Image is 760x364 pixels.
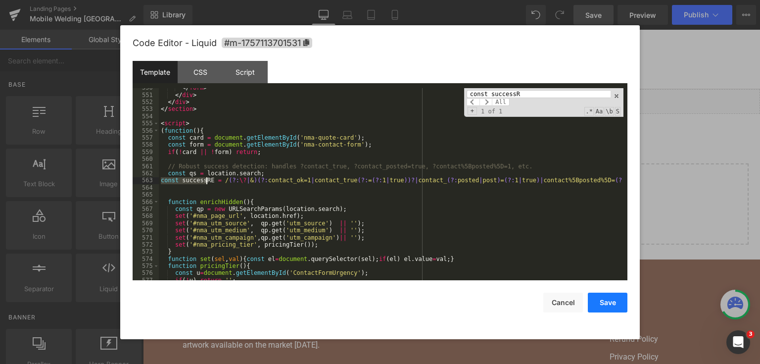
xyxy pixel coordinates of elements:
div: 564 [133,184,159,191]
span: RegExp Search [584,107,593,116]
div: 575 [133,262,159,269]
div: 577 [133,277,159,284]
div: 557 [133,134,159,141]
a: Refund Policy [467,304,577,315]
div: 554 [133,113,159,120]
input: Search for [467,90,611,98]
div: 568 [133,212,159,219]
p: Hand-crafted patriotic artwork created right in the heart of [US_STATE]. We deliver the highest q... [40,286,228,321]
span: 3 [747,330,755,338]
div: 562 [133,170,159,177]
div: 561 [133,163,159,170]
p: or Drag & Drop elements from left sidebar [28,185,590,192]
div: 560 [133,156,159,162]
h2: Support [467,267,577,276]
button: Save [588,293,627,312]
div: 573 [133,248,159,255]
div: 571 [133,234,159,241]
span: Whole Word Search [605,107,614,116]
div: 574 [133,256,159,262]
div: 550 [133,84,159,91]
a: Add Single Section [313,157,402,177]
div: 565 [133,191,159,198]
a: Explore Blocks [216,157,305,177]
span: Click to copy [222,38,312,48]
a: Privacy Policy [467,321,577,333]
div: Template [133,61,178,83]
span: Alt-Enter [492,98,510,106]
div: 567 [133,206,159,212]
div: 572 [133,241,159,248]
span: Toggel Replace mode [468,107,477,115]
div: 556 [133,127,159,134]
div: 558 [133,141,159,148]
span: Search In Selection [615,107,620,116]
span: 1 of 1 [477,108,506,115]
div: Script [223,61,268,83]
span: CaseSensitive Search [595,107,604,116]
div: CSS [178,61,223,83]
div: 555 [133,120,159,127]
div: 553 [133,105,159,112]
div: 559 [133,149,159,156]
a: FAQs [467,286,577,298]
span: Code Editor - Liquid [133,38,217,48]
button: Cancel [543,293,583,312]
div: 576 [133,269,159,276]
div: 569 [133,220,159,227]
div: 570 [133,227,159,234]
div: 563 [133,177,159,184]
div: 566 [133,199,159,206]
div: 551 [133,92,159,99]
div: 552 [133,99,159,105]
iframe: Intercom live chat [726,330,750,354]
h2: American-Made Excellence [40,267,228,276]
